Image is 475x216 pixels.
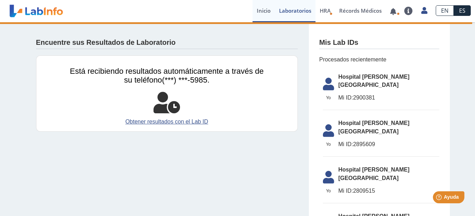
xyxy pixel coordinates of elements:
a: Obtener resultados con el Lab ID [70,118,264,126]
span: 2900381 [338,94,439,102]
span: Mi ID: [338,95,353,101]
span: 2809515 [338,187,439,195]
h4: Mis Lab IDs [319,38,359,47]
a: EN [436,5,454,16]
a: ES [454,5,471,16]
span: Yo [319,188,338,194]
span: Hospital [PERSON_NAME][GEOGRAPHIC_DATA] [338,119,439,136]
span: 2895609 [338,140,439,149]
span: HRA [320,7,331,14]
span: Mi ID: [338,141,353,147]
span: Está recibiendo resultados automáticamente a través de su teléfono [70,67,264,84]
span: Yo [319,95,338,101]
span: Procesados recientemente [319,55,439,64]
span: Yo [319,141,338,148]
span: Hospital [PERSON_NAME][GEOGRAPHIC_DATA] [338,73,439,90]
span: Mi ID: [338,188,353,194]
span: Hospital [PERSON_NAME][GEOGRAPHIC_DATA] [338,166,439,182]
iframe: Help widget launcher [412,188,467,208]
h4: Encuentre sus Resultados de Laboratorio [36,38,176,47]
